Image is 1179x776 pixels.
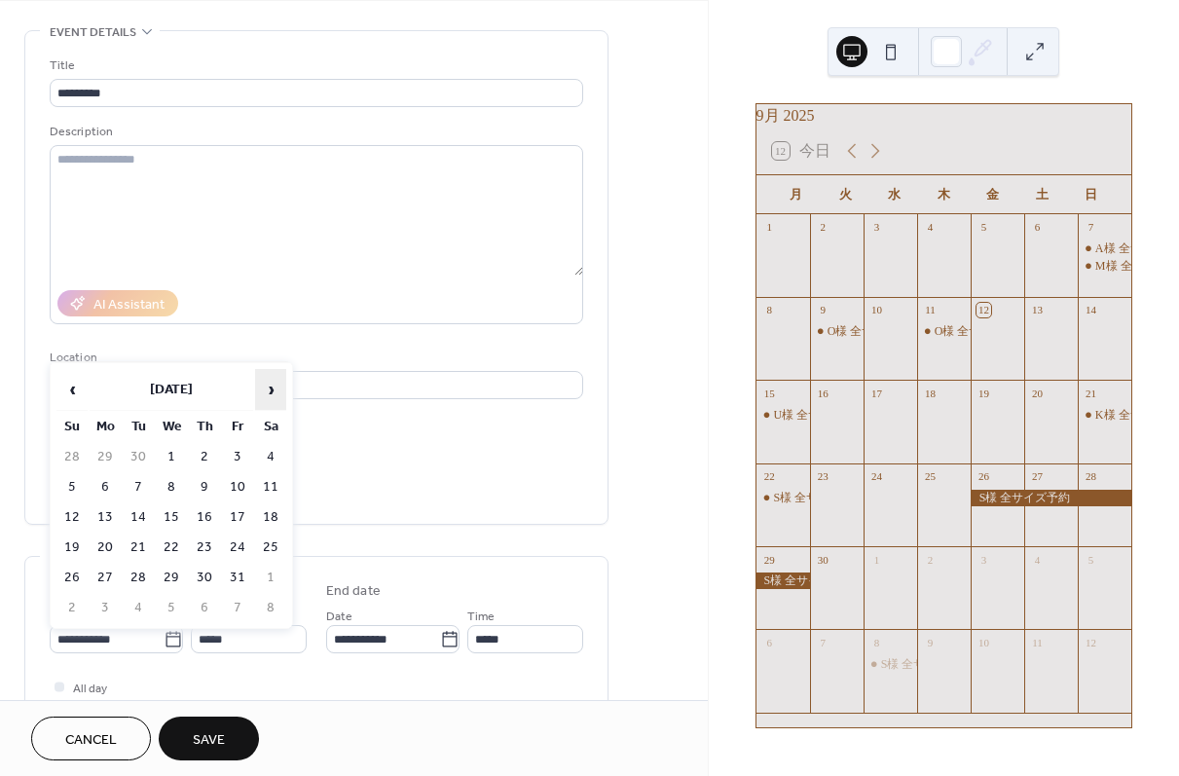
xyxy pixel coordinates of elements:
[976,220,991,235] div: 5
[1084,469,1098,484] div: 28
[56,594,88,622] td: 2
[971,490,1131,506] div: S様 全サイズ予約
[864,656,917,673] div: S様 全サイズ試着
[870,175,919,214] div: 水
[969,175,1017,214] div: 金
[762,386,777,400] div: 15
[222,564,253,592] td: 31
[1030,220,1045,235] div: 6
[1084,386,1098,400] div: 21
[90,369,253,411] th: [DATE]
[756,573,810,589] div: S様 全サイズ予約
[56,443,88,471] td: 28
[56,413,88,441] th: Su
[123,443,154,471] td: 30
[816,220,830,235] div: 2
[869,303,884,317] div: 10
[1067,175,1116,214] div: 日
[255,413,286,441] th: Sa
[222,503,253,532] td: 17
[756,490,810,506] div: S様 全サイズ試着
[1084,552,1098,567] div: 5
[828,323,924,340] div: O様 全サイズ 予約
[255,534,286,562] td: 25
[772,175,821,214] div: 月
[123,534,154,562] td: 21
[923,386,938,400] div: 18
[56,473,88,501] td: 5
[189,594,220,622] td: 6
[90,443,121,471] td: 29
[156,534,187,562] td: 22
[816,552,830,567] div: 30
[50,22,136,43] span: Event details
[255,443,286,471] td: 4
[869,386,884,400] div: 17
[189,534,220,562] td: 23
[90,534,121,562] td: 20
[222,534,253,562] td: 24
[222,594,253,622] td: 7
[869,220,884,235] div: 3
[762,469,777,484] div: 22
[869,635,884,649] div: 8
[881,656,973,673] div: S様 全サイズ試着
[762,635,777,649] div: 6
[774,490,866,506] div: S様 全サイズ試着
[923,469,938,484] div: 25
[756,407,810,424] div: U様 全サイズ予約
[156,443,187,471] td: 1
[762,303,777,317] div: 8
[123,473,154,501] td: 7
[159,717,259,760] button: Save
[222,443,253,471] td: 3
[193,730,225,751] span: Save
[123,594,154,622] td: 4
[762,220,777,235] div: 1
[255,473,286,501] td: 11
[326,607,352,627] span: Date
[923,552,938,567] div: 2
[156,503,187,532] td: 15
[816,469,830,484] div: 23
[1030,303,1045,317] div: 13
[1078,240,1131,257] div: A様 全サイズ予約
[923,220,938,235] div: 4
[123,413,154,441] th: Tu
[869,469,884,484] div: 24
[222,413,253,441] th: Fr
[1030,552,1045,567] div: 4
[50,122,579,142] div: Description
[31,717,151,760] button: Cancel
[1078,407,1131,424] div: K様 全サイズ予約
[976,469,991,484] div: 26
[90,503,121,532] td: 13
[189,473,220,501] td: 9
[73,679,107,699] span: All day
[774,407,867,424] div: U様 全サイズ予約
[1084,635,1098,649] div: 12
[821,175,869,214] div: 火
[56,564,88,592] td: 26
[90,564,121,592] td: 27
[90,594,121,622] td: 3
[56,534,88,562] td: 19
[869,552,884,567] div: 1
[255,564,286,592] td: 1
[816,386,830,400] div: 16
[255,503,286,532] td: 18
[50,55,579,76] div: Title
[976,552,991,567] div: 3
[762,552,777,567] div: 29
[255,594,286,622] td: 8
[919,175,968,214] div: 木
[256,370,285,409] span: ›
[935,323,1028,340] div: O様 全サイズ予約
[816,303,830,317] div: 9
[1078,258,1131,275] div: M様 全サイズ予約
[156,413,187,441] th: We
[123,503,154,532] td: 14
[1030,469,1045,484] div: 27
[65,730,117,751] span: Cancel
[1030,386,1045,400] div: 20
